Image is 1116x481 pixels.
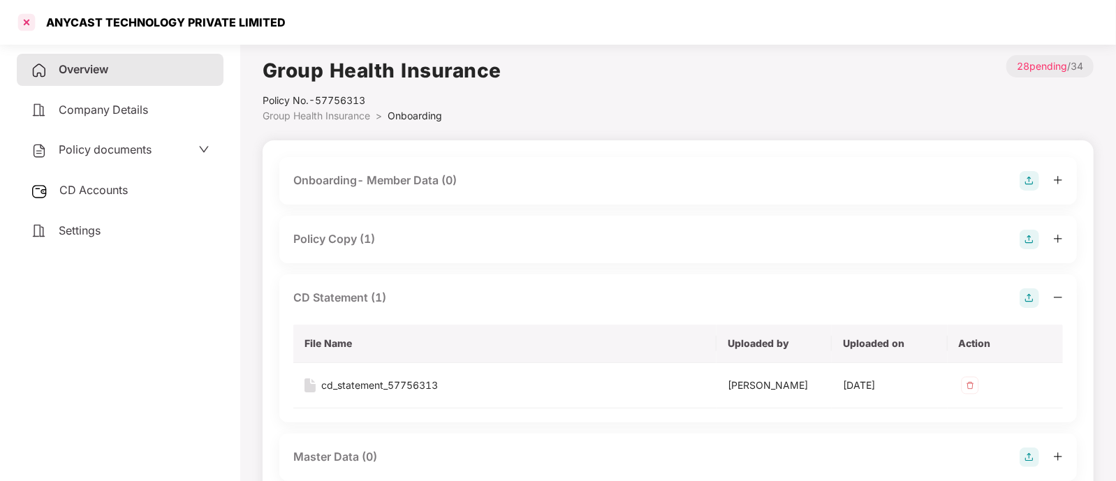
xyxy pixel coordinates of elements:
img: svg+xml;base64,PHN2ZyB4bWxucz0iaHR0cDovL3d3dy53My5vcmcvMjAwMC9zdmciIHdpZHRoPSIyOCIgaGVpZ2h0PSIyOC... [1020,288,1039,308]
div: Master Data (0) [293,448,377,466]
span: Onboarding [388,110,442,121]
th: Uploaded on [832,325,947,363]
th: File Name [293,325,717,363]
img: svg+xml;base64,PHN2ZyB4bWxucz0iaHR0cDovL3d3dy53My5vcmcvMjAwMC9zdmciIHdpZHRoPSIyOCIgaGVpZ2h0PSIyOC... [1020,171,1039,191]
span: CD Accounts [59,183,128,197]
div: Policy No.- 57756313 [263,93,501,108]
img: svg+xml;base64,PHN2ZyB4bWxucz0iaHR0cDovL3d3dy53My5vcmcvMjAwMC9zdmciIHdpZHRoPSIyOCIgaGVpZ2h0PSIyOC... [1020,230,1039,249]
img: svg+xml;base64,PHN2ZyB4bWxucz0iaHR0cDovL3d3dy53My5vcmcvMjAwMC9zdmciIHdpZHRoPSIyNCIgaGVpZ2h0PSIyNC... [31,62,47,79]
span: plus [1053,452,1063,461]
div: Policy Copy (1) [293,230,375,248]
th: Uploaded by [717,325,832,363]
img: svg+xml;base64,PHN2ZyB4bWxucz0iaHR0cDovL3d3dy53My5vcmcvMjAwMC9zdmciIHdpZHRoPSIxNiIgaGVpZ2h0PSIyMC... [304,378,316,392]
div: [PERSON_NAME] [728,378,821,393]
p: / 34 [1006,55,1094,77]
span: minus [1053,293,1063,302]
th: Action [948,325,1063,363]
span: plus [1053,234,1063,244]
div: Onboarding- Member Data (0) [293,172,457,189]
span: Settings [59,223,101,237]
div: cd_statement_57756313 [321,378,438,393]
span: Group Health Insurance [263,110,370,121]
div: CD Statement (1) [293,289,386,306]
img: svg+xml;base64,PHN2ZyB4bWxucz0iaHR0cDovL3d3dy53My5vcmcvMjAwMC9zdmciIHdpZHRoPSIyNCIgaGVpZ2h0PSIyNC... [31,142,47,159]
span: 28 pending [1017,60,1067,72]
span: Overview [59,62,108,76]
span: Policy documents [59,142,152,156]
span: > [376,110,382,121]
span: Company Details [59,103,148,117]
h1: Group Health Insurance [263,55,501,86]
div: [DATE] [843,378,936,393]
span: down [198,144,210,155]
img: svg+xml;base64,PHN2ZyB4bWxucz0iaHR0cDovL3d3dy53My5vcmcvMjAwMC9zdmciIHdpZHRoPSIyNCIgaGVpZ2h0PSIyNC... [31,102,47,119]
img: svg+xml;base64,PHN2ZyB3aWR0aD0iMjUiIGhlaWdodD0iMjQiIHZpZXdCb3g9IjAgMCAyNSAyNCIgZmlsbD0ibm9uZSIgeG... [31,183,48,200]
div: ANYCAST TECHNOLOGY PRIVATE LIMITED [38,15,286,29]
img: svg+xml;base64,PHN2ZyB4bWxucz0iaHR0cDovL3d3dy53My5vcmcvMjAwMC9zdmciIHdpZHRoPSIyOCIgaGVpZ2h0PSIyOC... [1020,447,1039,467]
img: svg+xml;base64,PHN2ZyB4bWxucz0iaHR0cDovL3d3dy53My5vcmcvMjAwMC9zdmciIHdpZHRoPSIyNCIgaGVpZ2h0PSIyNC... [31,223,47,239]
span: plus [1053,175,1063,185]
img: svg+xml;base64,PHN2ZyB4bWxucz0iaHR0cDovL3d3dy53My5vcmcvMjAwMC9zdmciIHdpZHRoPSIzMiIgaGVpZ2h0PSIzMi... [959,374,981,397]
